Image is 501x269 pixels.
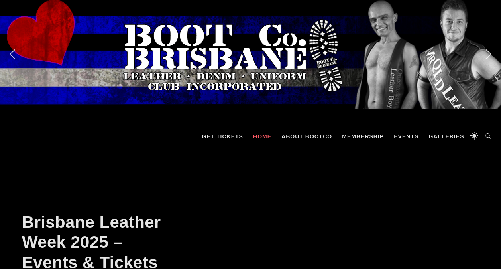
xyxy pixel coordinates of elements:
[390,125,422,148] a: Events
[424,125,468,148] a: Galleries
[198,125,247,148] a: GET TICKETS
[338,125,388,148] a: Membership
[6,48,19,61] img: previous arrow
[277,125,336,148] a: About BootCo
[249,125,275,148] a: Home
[482,48,495,61] img: next arrow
